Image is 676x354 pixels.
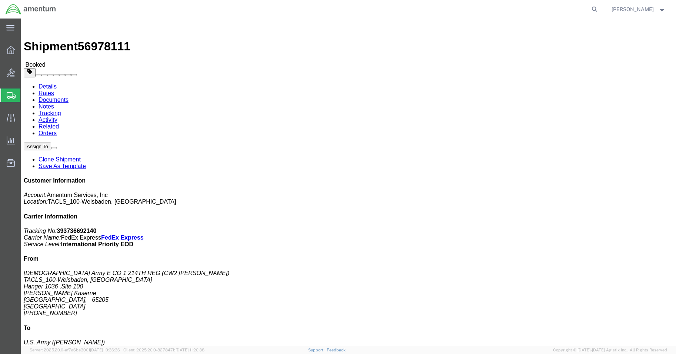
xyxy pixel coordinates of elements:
[612,5,654,13] span: Eddie Gonzalez
[327,348,346,352] a: Feedback
[5,4,56,15] img: logo
[176,348,204,352] span: [DATE] 11:20:38
[123,348,204,352] span: Client: 2025.20.0-827847b
[21,19,676,346] iframe: FS Legacy Container
[553,347,667,353] span: Copyright © [DATE]-[DATE] Agistix Inc., All Rights Reserved
[308,348,327,352] a: Support
[611,5,666,14] button: [PERSON_NAME]
[90,348,120,352] span: [DATE] 10:36:36
[30,348,120,352] span: Server: 2025.20.0-af7a6be3001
